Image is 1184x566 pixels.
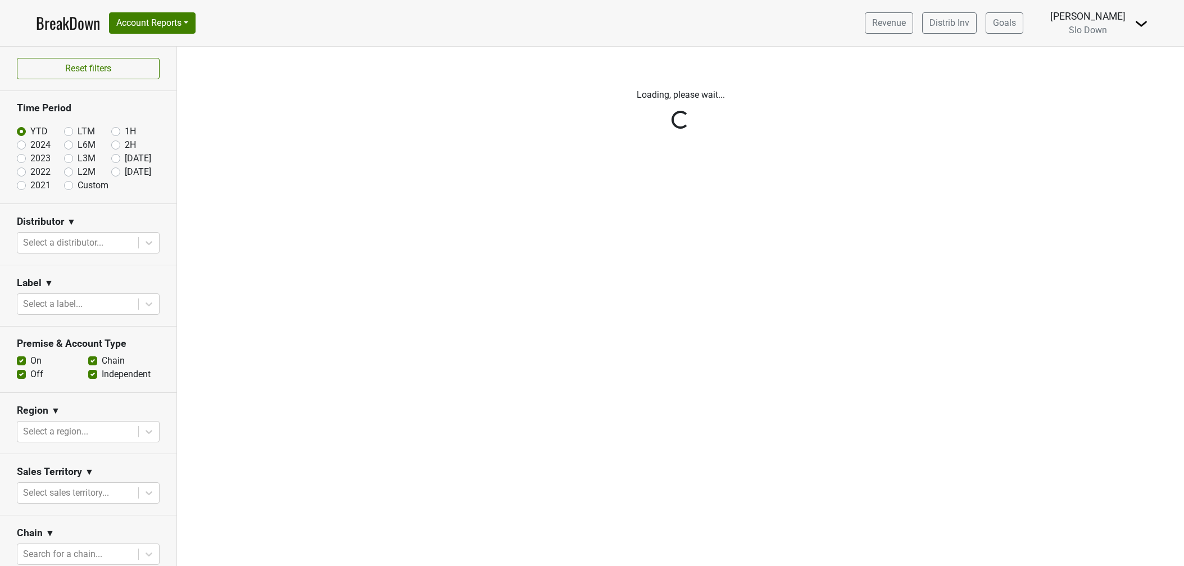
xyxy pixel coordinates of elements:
[109,12,196,34] button: Account Reports
[922,12,977,34] a: Distrib Inv
[1135,17,1148,30] img: Dropdown Menu
[369,88,992,102] p: Loading, please wait...
[36,11,100,35] a: BreakDown
[1050,9,1126,24] div: [PERSON_NAME]
[986,12,1023,34] a: Goals
[1069,25,1107,35] span: Slo Down
[865,12,913,34] a: Revenue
